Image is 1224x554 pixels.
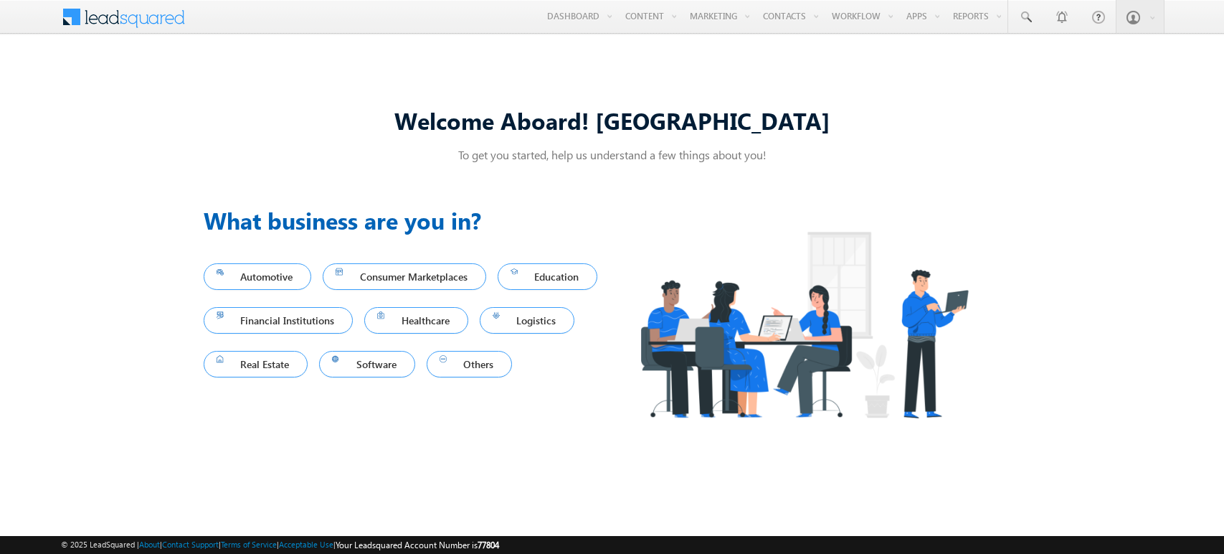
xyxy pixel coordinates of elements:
span: Consumer Marketplaces [336,267,473,286]
span: 77804 [478,540,499,550]
span: © 2025 LeadSquared | | | | | [61,538,499,552]
img: Industry.png [612,203,995,446]
span: Real Estate [217,355,295,374]
p: To get you started, help us understand a few things about you! [204,147,1021,162]
h3: What business are you in? [204,203,612,238]
span: Logistics [493,311,562,330]
div: Welcome Aboard! [GEOGRAPHIC_DATA] [204,105,1021,136]
span: Automotive [217,267,299,286]
a: Terms of Service [221,540,277,549]
span: Education [511,267,585,286]
a: About [139,540,160,549]
a: Contact Support [162,540,219,549]
span: Your Leadsquared Account Number is [336,540,499,550]
span: Software [332,355,402,374]
span: Healthcare [377,311,455,330]
a: Acceptable Use [279,540,333,549]
span: Others [440,355,500,374]
span: Financial Institutions [217,311,341,330]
